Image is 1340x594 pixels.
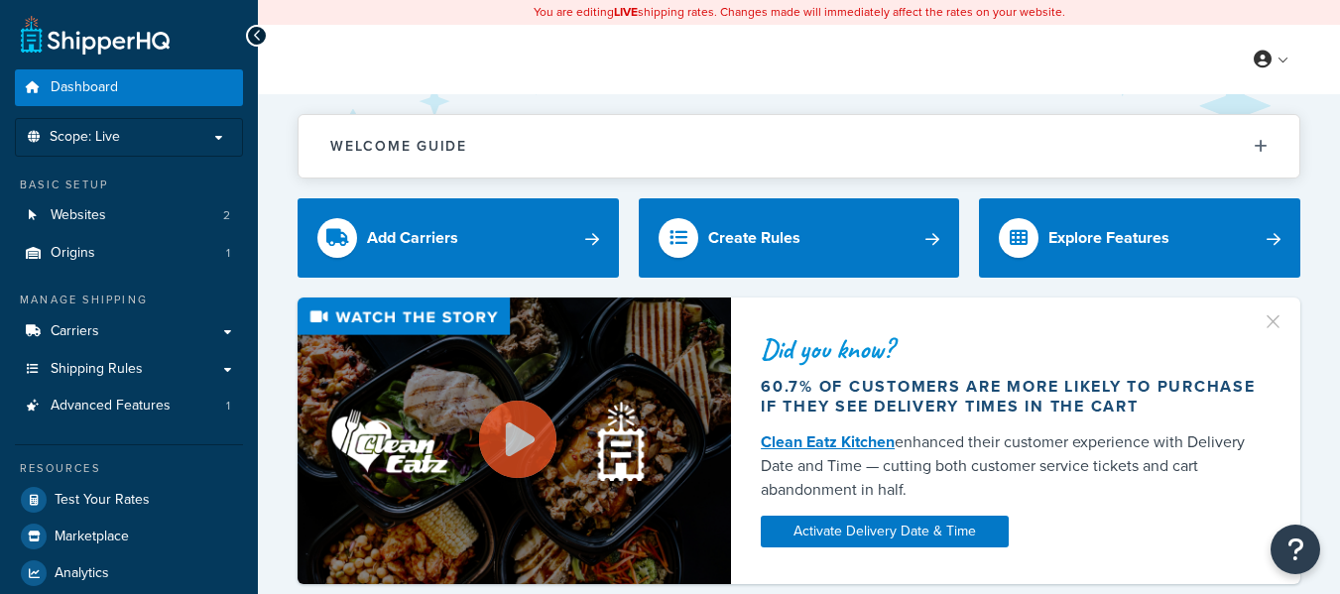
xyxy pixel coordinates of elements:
span: 2 [223,207,230,224]
a: Activate Delivery Date & Time [761,516,1009,547]
span: Websites [51,207,106,224]
a: Advanced Features1 [15,388,243,424]
div: Basic Setup [15,177,243,193]
span: 1 [226,245,230,262]
a: Carriers [15,313,243,350]
a: Clean Eatz Kitchen [761,430,895,453]
b: LIVE [614,3,638,21]
li: Advanced Features [15,388,243,424]
a: Websites2 [15,197,243,234]
div: Resources [15,460,243,477]
span: Analytics [55,565,109,582]
span: Test Your Rates [55,492,150,509]
img: Video thumbnail [298,297,731,583]
li: Origins [15,235,243,272]
div: enhanced their customer experience with Delivery Date and Time — cutting both customer service ti... [761,430,1271,502]
span: 1 [226,398,230,415]
a: Marketplace [15,519,243,554]
div: Add Carriers [367,224,458,252]
div: 60.7% of customers are more likely to purchase if they see delivery times in the cart [761,377,1271,416]
span: Scope: Live [50,129,120,146]
a: Test Your Rates [15,482,243,518]
a: Add Carriers [298,198,619,278]
div: Explore Features [1048,224,1169,252]
a: Origins1 [15,235,243,272]
span: Shipping Rules [51,361,143,378]
button: Welcome Guide [299,115,1299,178]
div: Create Rules [708,224,800,252]
span: Advanced Features [51,398,171,415]
span: Origins [51,245,95,262]
button: Open Resource Center [1271,525,1320,574]
div: Did you know? [761,335,1271,363]
a: Create Rules [639,198,960,278]
a: Dashboard [15,69,243,106]
div: Manage Shipping [15,292,243,308]
h2: Welcome Guide [330,139,467,154]
span: Dashboard [51,79,118,96]
a: Analytics [15,555,243,591]
span: Marketplace [55,529,129,545]
a: Shipping Rules [15,351,243,388]
li: Websites [15,197,243,234]
a: Explore Features [979,198,1300,278]
span: Carriers [51,323,99,340]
